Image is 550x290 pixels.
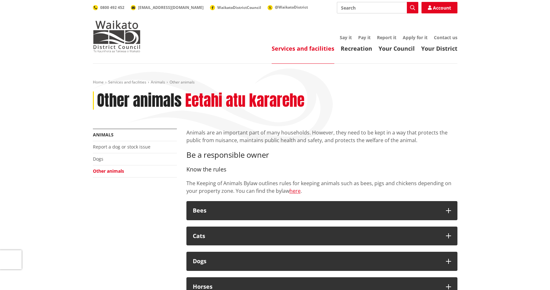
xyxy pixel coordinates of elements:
button: Dogs [186,252,457,271]
a: Say it [340,34,352,40]
span: [EMAIL_ADDRESS][DOMAIN_NAME] [138,5,204,10]
a: Other animals [93,168,124,174]
input: Search input [337,2,418,13]
a: Report it [377,34,396,40]
p: Animals are an important part of many households. However, they need to be kept in a way that pro... [186,129,457,144]
a: Your Council [379,45,415,52]
div: Cats [193,233,440,239]
a: Animals [151,79,165,85]
a: Home [93,79,104,85]
span: Other animals [170,79,195,85]
button: Bees [186,201,457,220]
h2: Eetahi atu kararehe [185,91,304,110]
img: Waikato District Council - Te Kaunihera aa Takiwaa o Waikato [93,20,141,52]
span: WaikatoDistrictCouncil [217,5,261,10]
h1: Other animals [97,91,182,110]
span: 0800 492 452 [100,5,124,10]
div: Bees [193,207,440,214]
a: Account [421,2,457,13]
a: WaikatoDistrictCouncil [210,5,261,10]
a: here [289,187,301,194]
div: Horses [193,284,440,290]
a: Contact us [434,34,457,40]
a: Your District [421,45,457,52]
a: Apply for it [403,34,428,40]
div: Dogs [193,258,440,265]
p: The Keeping of Animals Bylaw outlines rules for keeping animals such as bees, pigs and chickens d... [186,179,457,195]
a: Services and facilities [272,45,334,52]
a: Recreation [341,45,372,52]
a: [EMAIL_ADDRESS][DOMAIN_NAME] [131,5,204,10]
button: Cats [186,227,457,246]
nav: breadcrumb [93,80,457,85]
h3: Be a responsible owner [186,150,457,160]
a: Pay it [358,34,371,40]
a: @WaikatoDistrict [268,4,308,10]
h4: Know the rules [186,166,457,173]
span: @WaikatoDistrict [275,4,308,10]
a: 0800 492 452 [93,5,124,10]
a: Dogs [93,156,103,162]
a: Report a dog or stock issue [93,144,150,150]
a: Services and facilities [108,79,146,85]
a: Animals [93,132,114,138]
